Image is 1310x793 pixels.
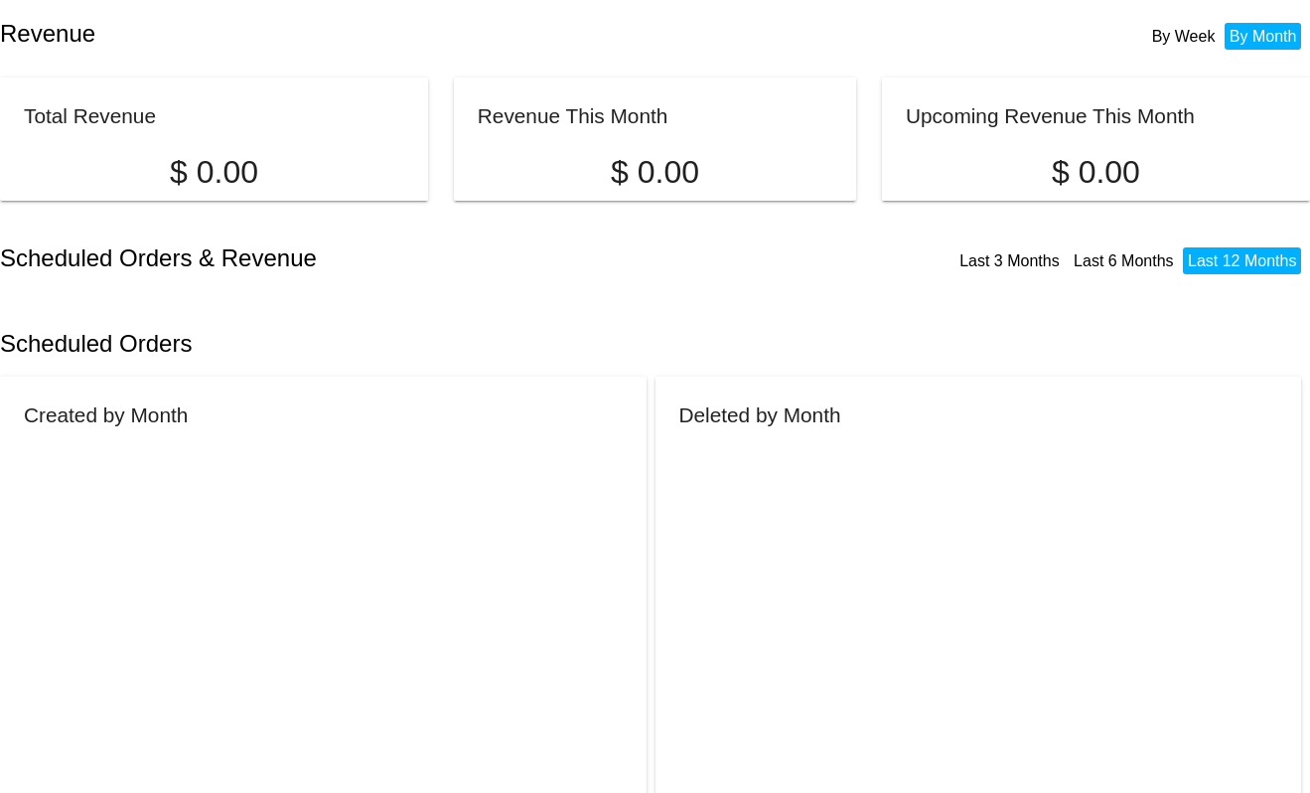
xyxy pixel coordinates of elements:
h2: Deleted by Month [679,403,841,426]
a: Last 12 Months [1188,252,1296,269]
li: By Week [1147,23,1221,50]
h2: Created by Month [24,403,188,426]
p: $ 0.00 [906,154,1286,191]
p: $ 0.00 [24,154,404,191]
h2: Revenue This Month [478,104,668,127]
p: $ 0.00 [478,154,832,191]
a: Last 6 Months [1074,252,1174,269]
h2: Total Revenue [24,104,156,127]
li: By Month [1225,23,1302,50]
a: Last 3 Months [959,252,1060,269]
h2: Upcoming Revenue This Month [906,104,1195,127]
